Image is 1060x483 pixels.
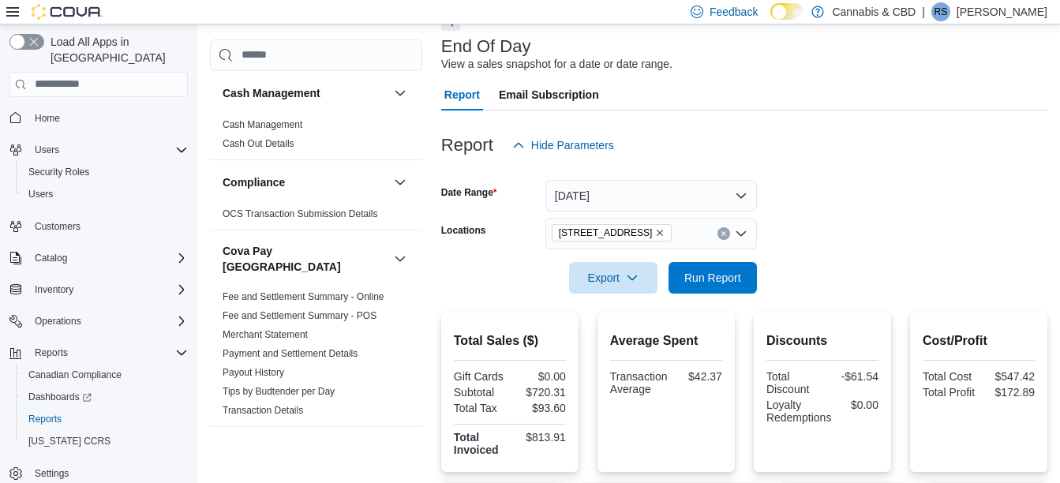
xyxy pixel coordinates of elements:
[28,249,188,268] span: Catalog
[717,227,730,240] button: Clear input
[223,290,384,303] span: Fee and Settlement Summary - Online
[28,435,110,447] span: [US_STATE] CCRS
[223,404,303,417] span: Transaction Details
[531,137,614,153] span: Hide Parameters
[223,243,388,275] button: Cova Pay [GEOGRAPHIC_DATA]
[16,386,194,408] a: Dashboards
[28,140,66,159] button: Users
[441,224,486,237] label: Locations
[3,107,194,129] button: Home
[391,84,410,103] button: Cash Management
[223,328,308,341] span: Merchant Statement
[223,367,284,378] a: Payout History
[669,262,757,294] button: Run Report
[223,138,294,149] a: Cash Out Details
[22,432,117,451] a: [US_STATE] CCRS
[391,173,410,192] button: Compliance
[982,370,1035,383] div: $547.42
[28,391,92,403] span: Dashboards
[673,370,721,383] div: $42.37
[454,331,566,350] h2: Total Sales ($)
[22,388,188,406] span: Dashboards
[552,224,672,241] span: 4-5556 Manotick Main St.
[35,144,59,156] span: Users
[223,208,378,220] span: OCS Transaction Submission Details
[454,370,507,383] div: Gift Cards
[223,291,384,302] a: Fee and Settlement Summary - Online
[770,3,803,20] input: Dark Mode
[832,2,916,21] p: Cannabis & CBD
[22,410,188,429] span: Reports
[513,370,566,383] div: $0.00
[16,364,194,386] button: Canadian Compliance
[3,215,194,238] button: Customers
[454,402,507,414] div: Total Tax
[3,342,194,364] button: Reports
[982,386,1035,399] div: $172.89
[35,283,73,296] span: Inventory
[28,343,74,362] button: Reports
[223,348,358,359] a: Payment and Settlement Details
[16,430,194,452] button: [US_STATE] CCRS
[28,343,188,362] span: Reports
[28,108,188,128] span: Home
[22,185,59,204] a: Users
[28,109,66,128] a: Home
[3,247,194,269] button: Catalog
[28,464,75,483] a: Settings
[28,188,53,200] span: Users
[441,37,531,56] h3: End Of Day
[826,370,878,383] div: -$61.54
[28,280,188,299] span: Inventory
[22,410,68,429] a: Reports
[223,366,284,379] span: Payout History
[223,310,376,321] a: Fee and Settlement Summary - POS
[545,180,757,212] button: [DATE]
[506,129,620,161] button: Hide Parameters
[569,262,657,294] button: Export
[923,386,976,399] div: Total Profit
[28,312,88,331] button: Operations
[441,186,497,199] label: Date Range
[957,2,1047,21] p: [PERSON_NAME]
[513,386,566,399] div: $720.31
[223,405,303,416] a: Transaction Details
[35,315,81,328] span: Operations
[441,56,672,73] div: View a sales snapshot for a date or date range.
[223,208,378,219] a: OCS Transaction Submission Details
[935,2,948,21] span: RS
[223,329,308,340] a: Merchant Statement
[923,370,976,383] div: Total Cost
[837,399,878,411] div: $0.00
[35,467,69,480] span: Settings
[923,331,1035,350] h2: Cost/Profit
[610,331,722,350] h2: Average Spent
[28,413,62,425] span: Reports
[454,431,499,456] strong: Total Invoiced
[684,270,741,286] span: Run Report
[223,119,302,130] a: Cash Management
[16,161,194,183] button: Security Roles
[210,204,422,230] div: Compliance
[35,346,68,359] span: Reports
[223,309,376,322] span: Fee and Settlement Summary - POS
[441,136,493,155] h3: Report
[35,252,67,264] span: Catalog
[444,79,480,110] span: Report
[579,262,648,294] span: Export
[223,385,335,398] span: Tips by Budtender per Day
[22,163,96,182] a: Security Roles
[35,112,60,125] span: Home
[770,20,771,21] span: Dark Mode
[454,386,507,399] div: Subtotal
[22,365,128,384] a: Canadian Compliance
[223,85,388,101] button: Cash Management
[28,217,87,236] a: Customers
[223,174,388,190] button: Compliance
[210,115,422,159] div: Cash Management
[3,310,194,332] button: Operations
[28,166,89,178] span: Security Roles
[766,399,832,424] div: Loyalty Redemptions
[559,225,653,241] span: [STREET_ADDRESS]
